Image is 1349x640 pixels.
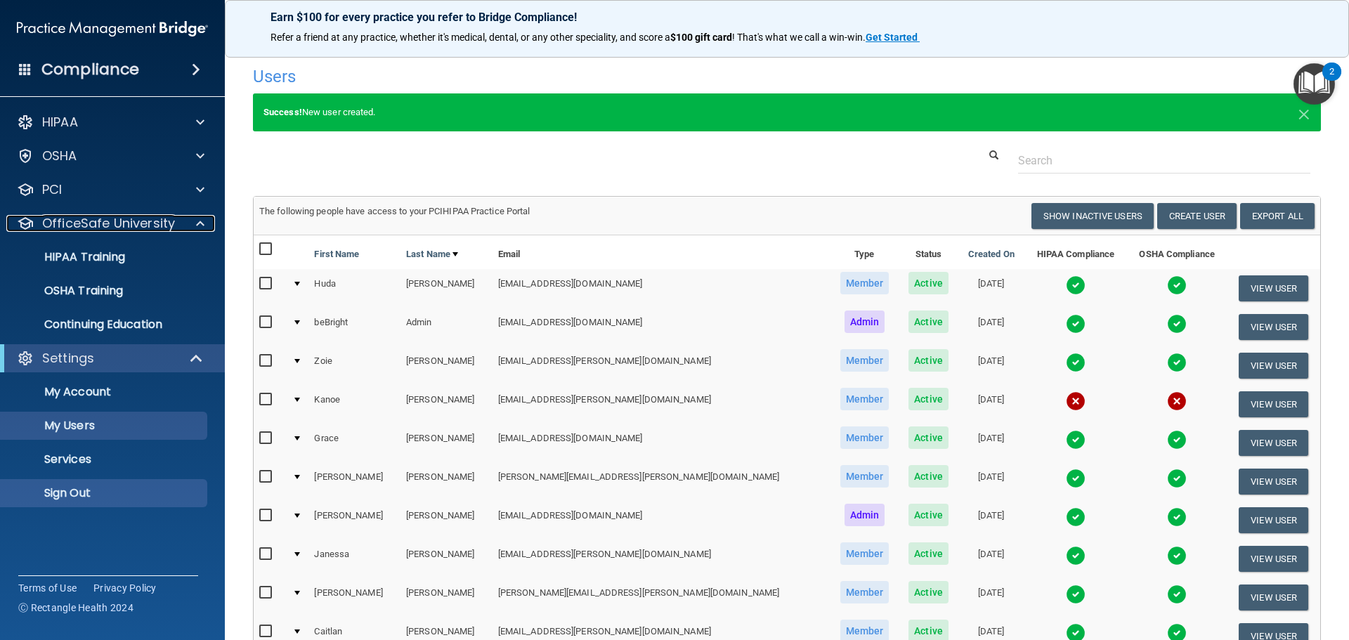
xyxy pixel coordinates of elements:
td: [PERSON_NAME] [308,578,400,617]
span: Active [908,426,949,449]
td: Janessa [308,540,400,578]
button: View User [1239,314,1308,340]
td: Grace [308,424,400,462]
td: [PERSON_NAME] [308,462,400,501]
img: tick.e7d51cea.svg [1066,275,1086,295]
span: Member [840,426,889,449]
a: Terms of Use [18,581,77,595]
p: Continuing Education [9,318,201,332]
a: OSHA [17,148,204,164]
span: ! That's what we call a win-win. [732,32,866,43]
button: View User [1239,585,1308,610]
a: Last Name [406,246,458,263]
td: Zoie [308,346,400,385]
td: [EMAIL_ADDRESS][DOMAIN_NAME] [493,308,830,346]
img: tick.e7d51cea.svg [1066,430,1086,450]
a: Settings [17,350,204,367]
img: PMB logo [17,15,208,43]
td: [EMAIL_ADDRESS][DOMAIN_NAME] [493,424,830,462]
td: Admin [400,308,493,346]
img: tick.e7d51cea.svg [1167,353,1187,372]
span: Active [908,311,949,333]
a: Created On [968,246,1015,263]
span: Active [908,465,949,488]
span: Ⓒ Rectangle Health 2024 [18,601,133,615]
img: tick.e7d51cea.svg [1167,430,1187,450]
a: Get Started [866,32,920,43]
img: tick.e7d51cea.svg [1066,546,1086,566]
td: Huda [308,269,400,308]
p: My Users [9,419,201,433]
td: beBright [308,308,400,346]
span: Active [908,388,949,410]
td: [EMAIL_ADDRESS][DOMAIN_NAME] [493,501,830,540]
span: × [1298,98,1310,126]
span: Member [840,272,889,294]
img: tick.e7d51cea.svg [1167,275,1187,295]
span: Member [840,388,889,410]
td: [EMAIL_ADDRESS][PERSON_NAME][DOMAIN_NAME] [493,540,830,578]
button: View User [1239,391,1308,417]
td: Kanoe [308,385,400,424]
td: [DATE] [958,540,1024,578]
td: [PERSON_NAME] [400,346,493,385]
p: Sign Out [9,486,201,500]
input: Search [1018,148,1310,174]
td: [PERSON_NAME] [400,540,493,578]
td: [PERSON_NAME] [400,269,493,308]
button: View User [1239,546,1308,572]
span: Admin [845,311,885,333]
td: [DATE] [958,424,1024,462]
span: Member [840,349,889,372]
img: tick.e7d51cea.svg [1167,314,1187,334]
td: [DATE] [958,346,1024,385]
td: [DATE] [958,578,1024,617]
td: [EMAIL_ADDRESS][PERSON_NAME][DOMAIN_NAME] [493,346,830,385]
td: [DATE] [958,269,1024,308]
img: tick.e7d51cea.svg [1066,353,1086,372]
button: View User [1239,430,1308,456]
td: [DATE] [958,462,1024,501]
a: PCI [17,181,204,198]
a: Export All [1240,203,1315,229]
img: cross.ca9f0e7f.svg [1066,391,1086,411]
a: OfficeSafe University [17,215,204,232]
button: View User [1239,353,1308,379]
p: Earn $100 for every practice you refer to Bridge Compliance! [271,11,1303,24]
span: Active [908,542,949,565]
p: HIPAA Training [9,250,125,264]
td: [PERSON_NAME] [400,501,493,540]
p: PCI [42,181,62,198]
img: tick.e7d51cea.svg [1167,585,1187,604]
img: tick.e7d51cea.svg [1167,546,1187,566]
span: Member [840,542,889,565]
th: OSHA Compliance [1127,235,1227,269]
span: Active [908,581,949,603]
p: OSHA Training [9,284,123,298]
td: [PERSON_NAME][EMAIL_ADDRESS][PERSON_NAME][DOMAIN_NAME] [493,462,830,501]
p: OfficeSafe University [42,215,175,232]
td: [DATE] [958,308,1024,346]
td: [PERSON_NAME][EMAIL_ADDRESS][PERSON_NAME][DOMAIN_NAME] [493,578,830,617]
span: Member [840,581,889,603]
td: [EMAIL_ADDRESS][DOMAIN_NAME] [493,269,830,308]
img: tick.e7d51cea.svg [1167,507,1187,527]
p: Services [9,452,201,466]
span: Admin [845,504,885,526]
a: First Name [314,246,359,263]
img: tick.e7d51cea.svg [1066,585,1086,604]
img: tick.e7d51cea.svg [1066,469,1086,488]
span: Refer a friend at any practice, whether it's medical, dental, or any other speciality, and score a [271,32,670,43]
th: Email [493,235,830,269]
td: [EMAIL_ADDRESS][PERSON_NAME][DOMAIN_NAME] [493,385,830,424]
span: The following people have access to your PCIHIPAA Practice Portal [259,206,530,216]
img: tick.e7d51cea.svg [1066,507,1086,527]
button: View User [1239,507,1308,533]
span: Active [908,349,949,372]
strong: Success! [263,107,302,117]
button: Show Inactive Users [1031,203,1154,229]
strong: $100 gift card [670,32,732,43]
div: 2 [1329,72,1334,90]
img: tick.e7d51cea.svg [1066,314,1086,334]
button: View User [1239,275,1308,301]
